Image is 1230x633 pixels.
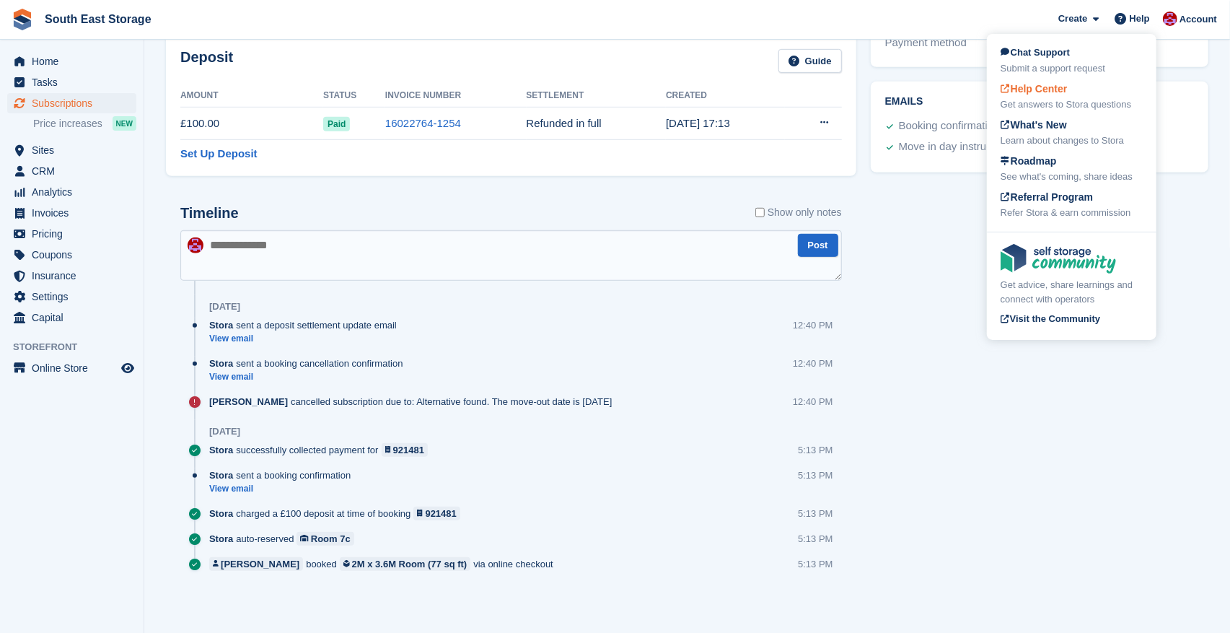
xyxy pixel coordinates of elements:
[209,426,240,437] div: [DATE]
[323,117,350,131] span: Paid
[7,182,136,202] a: menu
[13,340,144,354] span: Storefront
[793,395,833,409] div: 12:40 PM
[1001,119,1067,131] span: What's New
[755,205,842,220] label: Show only notes
[32,140,118,160] span: Sites
[209,318,404,332] div: sent a deposit settlement update email
[32,358,118,378] span: Online Store
[32,287,118,307] span: Settings
[32,203,118,223] span: Invoices
[33,117,102,131] span: Price increases
[32,224,118,244] span: Pricing
[778,49,842,73] a: Guide
[180,49,233,73] h2: Deposit
[666,84,785,108] th: Created
[885,96,1194,108] h2: Emails
[39,7,157,31] a: South East Storage
[209,468,358,482] div: sent a booking confirmation
[33,115,136,131] a: Price increases NEW
[209,443,233,457] span: Stora
[7,161,136,181] a: menu
[209,395,619,409] div: cancelled subscription due to: Alternative found. The move-out date is [DATE]
[1001,244,1143,328] a: Get advice, share learnings and connect with operators Visit the Community
[798,507,833,520] div: 5:13 PM
[32,266,118,286] span: Insurance
[1001,61,1143,76] div: Submit a support request
[323,84,385,108] th: Status
[209,371,410,383] a: View email
[7,245,136,265] a: menu
[798,557,833,571] div: 5:13 PM
[1001,191,1093,203] span: Referral Program
[413,507,460,520] a: 921481
[180,108,323,140] td: £100.00
[311,532,351,546] div: Room 7c
[793,318,833,332] div: 12:40 PM
[1001,278,1143,306] div: Get advice, share learnings and connect with operators
[209,318,233,332] span: Stora
[798,468,833,482] div: 5:13 PM
[119,359,136,377] a: Preview store
[385,84,527,108] th: Invoice Number
[209,507,233,520] span: Stora
[1001,154,1143,184] a: Roadmap See what's coming, share ideas
[32,307,118,328] span: Capital
[1058,12,1087,26] span: Create
[798,234,838,258] button: Post
[209,395,288,409] span: [PERSON_NAME]
[1001,47,1070,58] span: Chat Support
[340,557,470,571] a: 2M x 3.6M Room (77 sq ft)
[527,84,667,108] th: Settlement
[180,84,323,108] th: Amount
[209,507,467,520] div: charged a £100 deposit at time of booking
[209,532,233,546] span: Stora
[1001,118,1143,148] a: What's New Learn about changes to Stora
[7,358,136,378] a: menu
[209,357,233,370] span: Stora
[7,93,136,113] a: menu
[393,443,424,457] div: 921481
[7,140,136,160] a: menu
[12,9,33,30] img: stora-icon-8386f47178a22dfd0bd8f6a31ec36ba5ce8667c1dd55bd0f319d3a0aa187defe.svg
[1180,12,1217,27] span: Account
[7,307,136,328] a: menu
[7,72,136,92] a: menu
[798,532,833,546] div: 5:13 PM
[382,443,429,457] a: 921481
[32,182,118,202] span: Analytics
[899,118,1000,135] div: Booking confirmation
[180,205,239,222] h2: Timeline
[32,245,118,265] span: Coupons
[32,72,118,92] span: Tasks
[1001,313,1100,324] span: Visit the Community
[209,532,361,546] div: auto-reserved
[209,468,233,482] span: Stora
[221,557,299,571] div: [PERSON_NAME]
[209,557,303,571] a: [PERSON_NAME]
[7,203,136,223] a: menu
[666,117,730,129] time: 2025-09-25 16:13:11 UTC
[1001,244,1116,274] img: community-logo-e120dcb29bea30313fccf008a00513ea5fe9ad107b9d62852cae38739ed8438e.svg
[385,117,461,129] a: 16022764-1254
[793,357,833,370] div: 12:40 PM
[180,146,258,162] a: Set Up Deposit
[209,443,435,457] div: successfully collected payment for
[209,483,358,495] a: View email
[296,532,353,546] a: Room 7c
[1001,97,1143,112] div: Get answers to Stora questions
[885,35,1040,51] div: Payment method
[527,108,667,140] td: Refunded in full
[32,51,118,71] span: Home
[209,557,561,571] div: booked via online checkout
[209,301,240,313] div: [DATE]
[1001,190,1143,220] a: Referral Program Refer Stora & earn commission
[755,205,765,220] input: Show only notes
[1001,155,1057,167] span: Roadmap
[1001,82,1143,112] a: Help Center Get answers to Stora questions
[1001,206,1143,220] div: Refer Stora & earn commission
[1163,12,1177,26] img: Roger Norris
[7,224,136,244] a: menu
[7,51,136,71] a: menu
[352,557,467,571] div: 2M x 3.6M Room (77 sq ft)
